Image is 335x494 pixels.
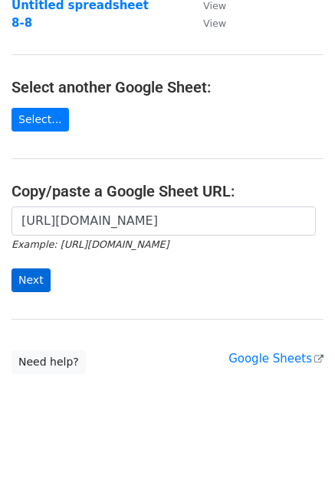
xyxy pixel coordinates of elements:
[228,352,324,366] a: Google Sheets
[11,206,316,236] input: Paste your Google Sheet URL here
[11,239,169,250] small: Example: [URL][DOMAIN_NAME]
[11,182,324,200] h4: Copy/paste a Google Sheet URL:
[188,16,226,30] a: View
[11,78,324,96] h4: Select another Google Sheet:
[11,16,32,30] a: 8-8
[11,350,86,374] a: Need help?
[203,18,226,29] small: View
[258,421,335,494] iframe: Chat Widget
[11,268,51,292] input: Next
[11,108,69,132] a: Select...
